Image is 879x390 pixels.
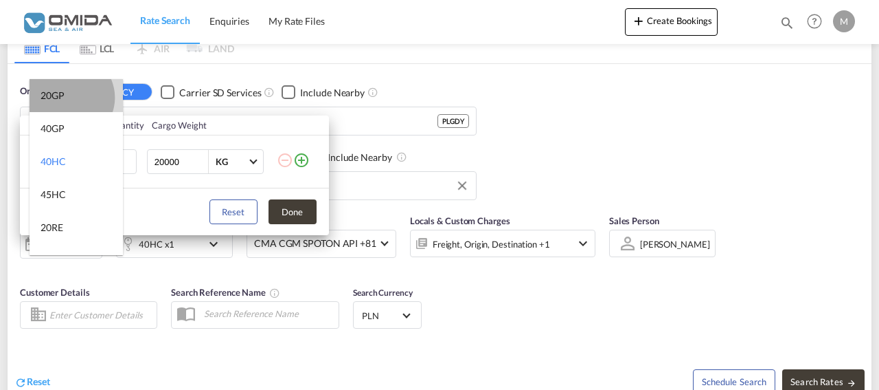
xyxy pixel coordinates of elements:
div: 20RE [41,221,63,235]
iframe: Chat [10,318,58,369]
div: 20GP [41,89,65,102]
div: 45HC [41,188,66,202]
div: 40RE [41,254,63,268]
div: 40GP [41,122,65,136]
div: 40HC [41,155,66,169]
